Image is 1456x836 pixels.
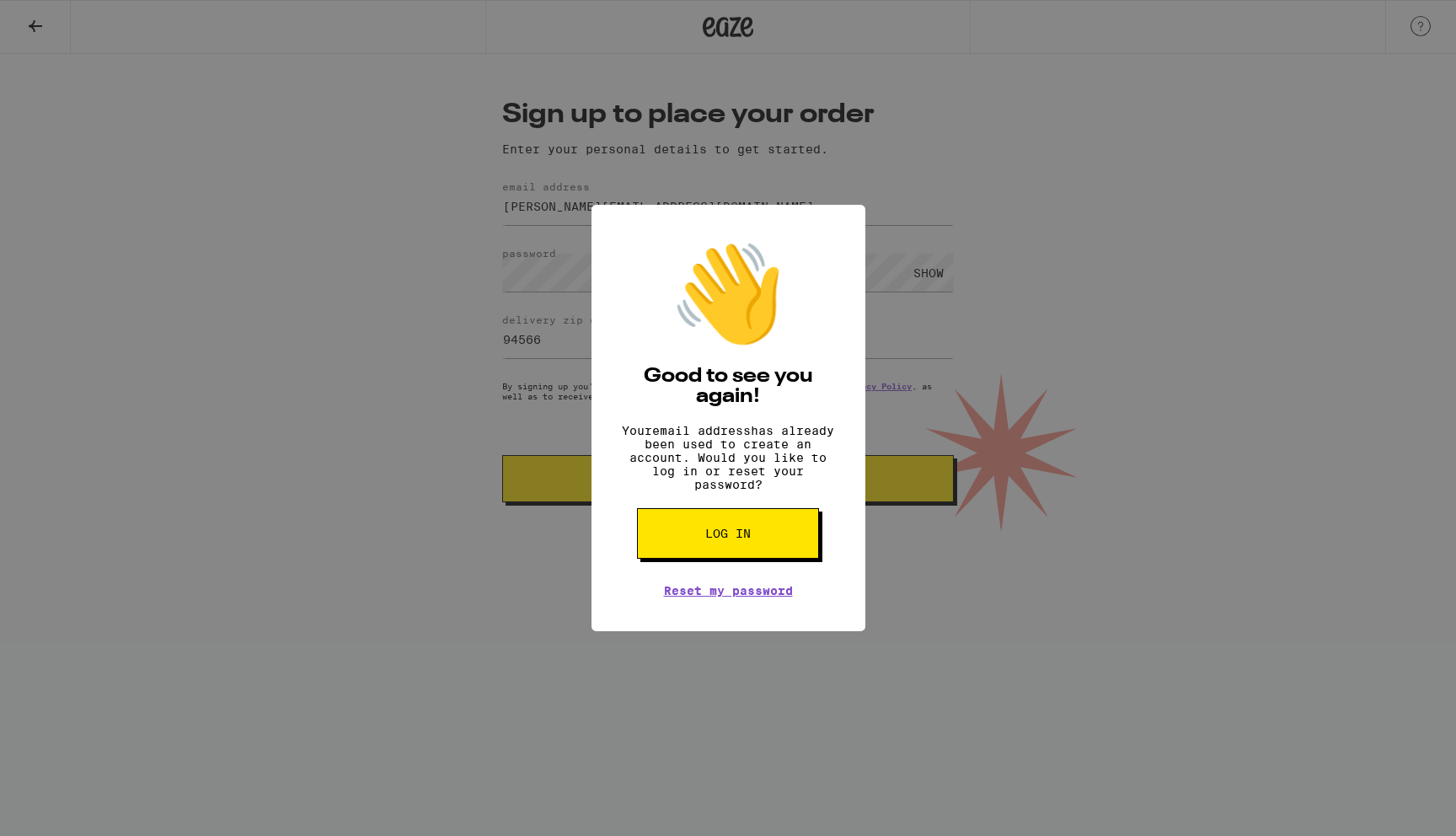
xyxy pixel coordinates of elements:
[637,508,819,559] button: Log in
[10,12,121,25] span: Hi. Need any help?
[617,424,840,491] p: Your email address has already been used to create an account. Would you like to log in or reset ...
[617,367,840,407] h2: Good to see you again!
[664,584,793,598] a: Reset my password
[705,528,751,539] span: Log in
[669,238,787,350] div: 👋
